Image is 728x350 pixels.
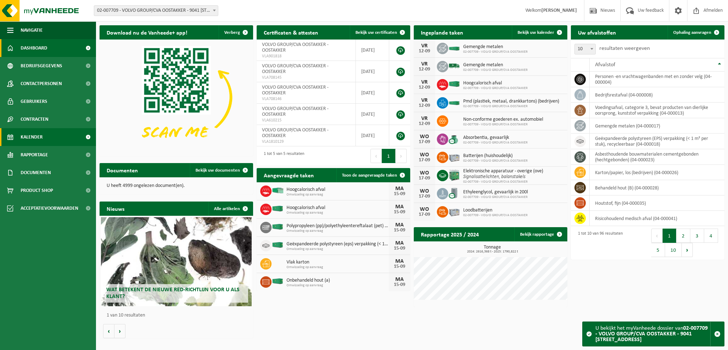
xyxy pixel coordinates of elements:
[107,313,250,318] p: 1 van 10 resultaten
[342,173,397,178] span: Toon de aangevraagde taken
[287,283,389,288] span: Omwisseling op aanvraag
[21,75,62,93] span: Contactpersonen
[417,245,567,254] h3: Tonnage
[396,149,407,163] button: Next
[417,43,432,49] div: VR
[417,188,432,194] div: WO
[272,224,284,230] img: HK-XC-40-GN-00
[101,217,251,306] a: Wat betekent de nieuwe RED-richtlijn voor u als klant?
[287,229,389,233] span: Omwisseling op aanvraag
[417,49,432,54] div: 12-09
[463,80,528,86] span: Hoogcalorisch afval
[262,63,328,74] span: VOLVO GROUP/CVA OOSTAKKER - OOSTAKKER
[448,151,460,163] img: PB-LB-0680-HPE-GY-01
[463,189,528,195] span: Ethyleenglycol, gevaarlijk in 200l
[417,212,432,217] div: 17-09
[287,265,389,270] span: Omwisseling op aanvraag
[682,243,693,257] button: Next
[355,30,397,35] span: Bekijk uw certificaten
[262,42,328,53] span: VOLVO GROUP/CVA OOSTAKKER - OOSTAKKER
[704,229,718,243] button: 4
[287,187,389,193] span: Hoogcalorisch afval
[356,125,389,146] td: [DATE]
[463,153,528,159] span: Batterijen (huishoudelijk)
[448,81,460,87] img: HK-XC-40-GN-00
[463,117,543,122] span: Non-conforme goederen ex. automobiel
[392,228,407,233] div: 15-09
[463,213,528,218] span: 02-007709 - VOLVO GROUP/CVA OOSTAKKER
[94,6,218,16] span: 02-007709 - VOLVO GROUP/CVA OOSTAKKER - 9041 OOSTAKKER, SMALLEHEERWEG 31
[463,180,543,184] span: 02-007709 - VOLVO GROUP/CVA OOSTAKKER
[417,79,432,85] div: VR
[392,246,407,251] div: 15-09
[590,72,724,87] td: personen -en vrachtwagenbanden met en zonder velg (04-000004)
[417,170,432,176] div: WO
[665,243,682,257] button: 10
[417,152,432,158] div: WO
[287,193,389,197] span: Omwisseling op aanvraag
[448,187,460,199] img: LP-LD-00200-CU
[463,62,528,68] span: Gemengde metalen
[541,8,577,13] strong: [PERSON_NAME]
[463,122,543,127] span: 02-007709 - VOLVO GROUP/CVA OOSTAKKER
[100,40,253,155] img: Download de VHEPlus App
[21,128,43,146] span: Kalender
[21,182,53,199] span: Product Shop
[287,241,389,247] span: Geëxpandeerde polystyreen (eps) verpakking (< 1 m² per stuk), recycleerbaar
[463,195,528,199] span: 02-007709 - VOLVO GROUP/CVA OOSTAKKER
[663,229,676,243] button: 1
[272,187,284,194] img: HK-XP-30-GN-00
[392,210,407,215] div: 15-09
[21,110,48,128] span: Contracten
[512,25,567,40] a: Bekijk uw kalender
[262,139,350,145] span: VLA1810129
[463,174,525,179] i: Signalisatielichten, balanstakels
[336,168,409,182] a: Toon de aangevraagde taken
[590,134,724,149] td: geëxpandeerde polystyreen (EPS) verpakking (< 1 m² per stuk), recycleerbaar (04-000018)
[595,62,615,68] span: Afvalstof
[260,148,304,164] div: 1 tot 5 van 5 resultaten
[262,127,328,139] span: VOLVO GROUP/CVA OOSTAKKER - OOSTAKKER
[100,163,145,177] h2: Documenten
[208,202,252,216] a: Alle artikelen
[463,68,528,72] span: 02-007709 - VOLVO GROUP/CVA OOSTAKKER
[224,30,240,35] span: Verberg
[21,39,47,57] span: Dashboard
[392,258,407,264] div: MA
[100,202,132,215] h2: Nieuws
[448,45,460,51] img: HK-XC-20-GN-00
[382,149,396,163] button: 1
[106,287,240,299] span: Wat betekent de nieuwe RED-richtlijn voor u als klant?
[417,116,432,121] div: VR
[257,25,325,39] h2: Certificaten & attesten
[417,98,432,103] div: VR
[392,277,407,282] div: MA
[463,99,559,104] span: Pmd (plastiek, metaal, drankkartons) (bedrijven)
[518,30,554,35] span: Bekijk uw kalender
[673,30,711,35] span: Ophaling aanvragen
[575,44,595,54] span: 10
[287,205,389,211] span: Hoogcalorisch afval
[417,140,432,145] div: 17-09
[257,168,321,182] h2: Aangevraagde taken
[514,227,567,241] a: Bekijk rapportage
[370,149,382,163] button: Previous
[463,141,528,145] span: 02-007709 - VOLVO GROUP/CVA OOSTAKKER
[21,146,48,164] span: Rapportage
[272,242,284,248] img: HK-XC-40-GN-00
[448,205,460,217] img: PB-LB-0680-HPE-GY-01
[590,180,724,195] td: behandeld hout (B) (04-000028)
[417,176,432,181] div: 17-09
[392,264,407,269] div: 15-09
[272,205,284,212] img: HK-XC-40-GN-00
[392,204,407,210] div: MA
[262,106,328,117] span: VOLVO GROUP/CVA OOSTAKKER - OOSTAKKER
[448,168,460,182] img: PB-HB-1400-HPE-GN-11
[107,183,246,188] p: U heeft 4999 ongelezen document(en).
[100,25,194,39] h2: Download nu de Vanheede+ app!
[356,82,389,104] td: [DATE]
[448,132,460,145] img: PB-OT-0200-CU
[590,118,724,134] td: gemengde metalen (04-000017)
[590,211,724,226] td: risicohoudend medisch afval (04-000041)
